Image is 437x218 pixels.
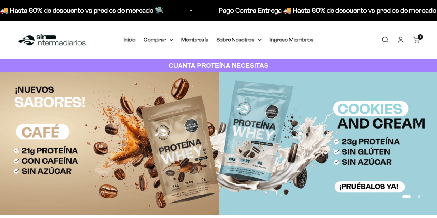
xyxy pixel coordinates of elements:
a: Inicio [124,37,136,42]
strong: CUANTA PROTEÍNA NECESITAS [169,62,268,69]
summary: Comprar [144,35,173,44]
a: Membresía [181,37,208,42]
a: Ingreso Miembros [270,37,314,42]
summary: Sobre Nosotros [217,35,262,44]
span: 1 [420,35,421,39]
